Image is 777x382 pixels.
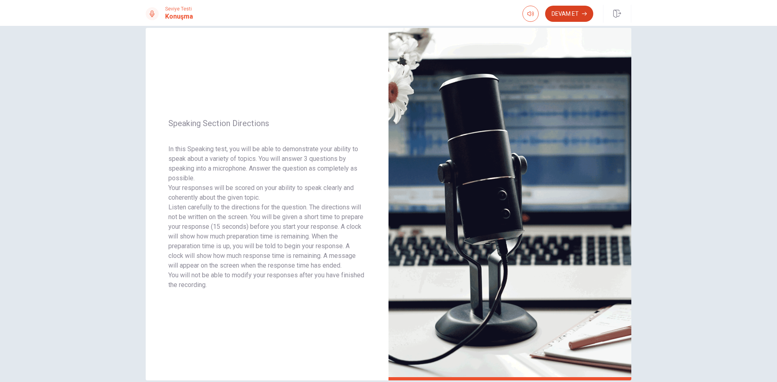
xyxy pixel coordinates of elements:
[545,6,593,22] button: Devam Et
[168,118,366,128] span: Speaking Section Directions
[168,203,366,270] p: Listen carefully to the directions for the question. The directions will not be written on the sc...
[168,183,366,203] p: Your responses will be scored on your ability to speak clearly and coherently about the given topic.
[168,270,366,290] p: You will not be able to modify your responses after you have finished the recording.
[165,6,193,12] span: Seviye Testi
[165,12,193,21] h1: Konuşma
[168,144,366,183] p: In this Speaking test, you will be able to demonstrate your ability to speak about a variety of t...
[388,28,631,380] img: speaking intro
